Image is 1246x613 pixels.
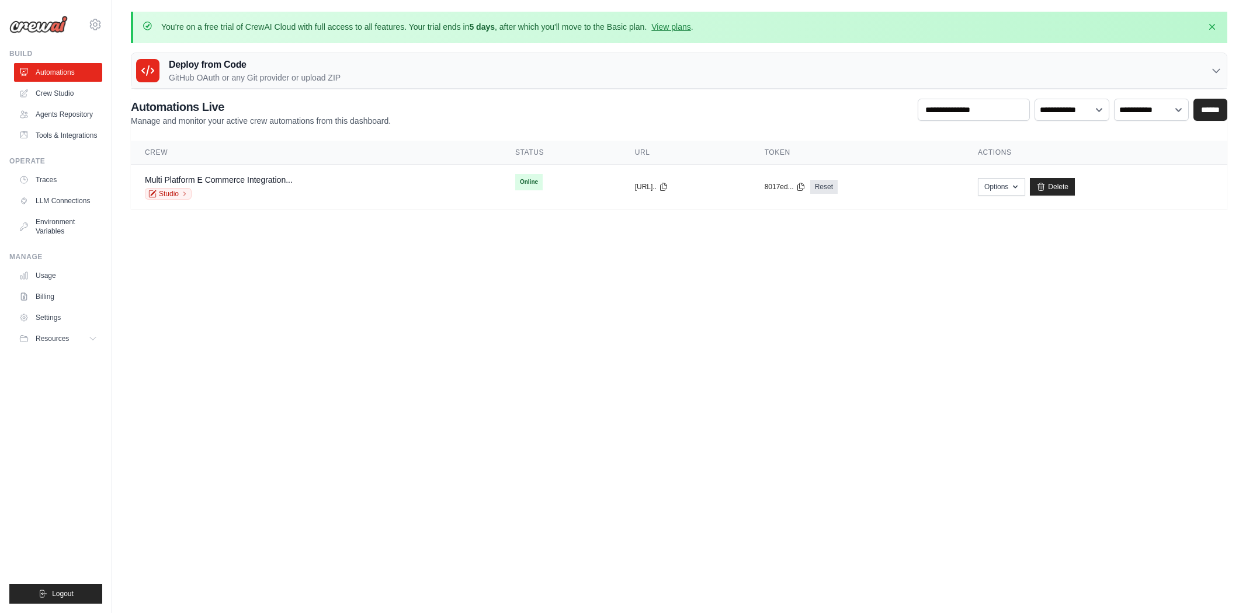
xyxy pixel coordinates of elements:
h2: Automations Live [131,99,391,115]
a: LLM Connections [14,191,102,210]
a: Billing [14,287,102,306]
a: Multi Platform E Commerce Integration... [145,175,293,184]
th: Crew [131,141,501,165]
a: Crew Studio [14,84,102,103]
a: Automations [14,63,102,82]
div: Manage [9,252,102,262]
a: Agents Repository [14,105,102,124]
a: Reset [810,180,838,194]
a: Environment Variables [14,213,102,241]
p: GitHub OAuth or any Git provider or upload ZIP [169,72,341,83]
button: Resources [14,329,102,348]
th: URL [621,141,751,165]
a: Settings [14,308,102,327]
button: Logout [9,584,102,604]
h3: Deploy from Code [169,58,341,72]
a: Studio [145,188,192,200]
th: Status [501,141,621,165]
th: Token [751,141,964,165]
a: Delete [1030,178,1075,196]
img: Logo [9,16,68,33]
span: Online [515,174,543,190]
strong: 5 days [469,22,495,32]
button: Options [978,178,1025,196]
th: Actions [964,141,1227,165]
a: Usage [14,266,102,285]
span: Logout [52,589,74,598]
a: View plans [651,22,690,32]
a: Traces [14,170,102,189]
p: Manage and monitor your active crew automations from this dashboard. [131,115,391,127]
div: Operate [9,156,102,166]
div: Build [9,49,102,58]
a: Tools & Integrations [14,126,102,145]
p: You're on a free trial of CrewAI Cloud with full access to all features. Your trial ends in , aft... [161,21,693,33]
button: 8017ed... [765,182,806,191]
span: Resources [36,334,69,343]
